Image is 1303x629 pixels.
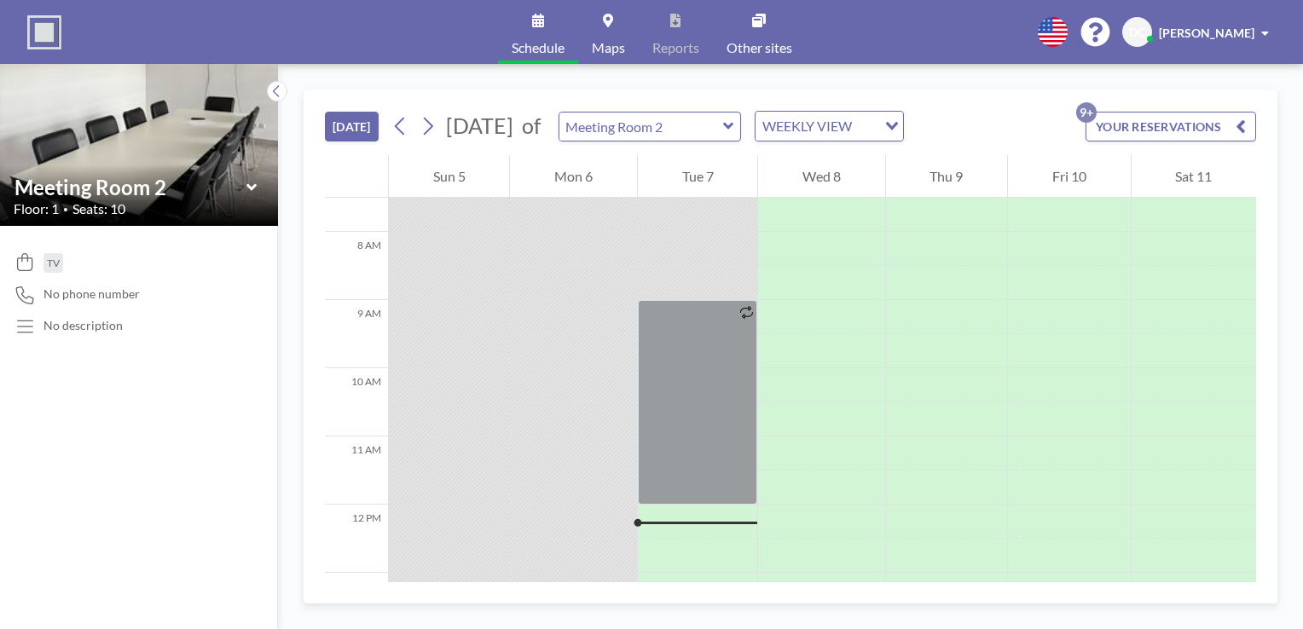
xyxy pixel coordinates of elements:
[1008,155,1130,198] div: Fri 10
[63,204,68,215] span: •
[389,155,509,198] div: Sun 5
[638,155,757,198] div: Tue 7
[43,286,140,302] span: No phone number
[325,112,379,141] button: [DATE]
[522,113,541,139] span: of
[1159,26,1254,40] span: [PERSON_NAME]
[652,41,699,55] span: Reports
[14,175,246,199] input: Meeting Room 2
[325,232,388,300] div: 8 AM
[325,436,388,505] div: 11 AM
[758,155,884,198] div: Wed 8
[756,112,903,141] div: Search for option
[759,115,855,137] span: WEEKLY VIEW
[1076,102,1097,123] p: 9+
[325,164,388,232] div: 7 AM
[27,15,61,49] img: organization-logo
[559,113,723,141] input: Meeting Room 2
[1086,112,1256,141] button: YOUR RESERVATIONS9+
[446,113,513,138] span: [DATE]
[1129,25,1145,40] span: DC
[1132,155,1256,198] div: Sat 11
[512,41,565,55] span: Schedule
[857,115,875,137] input: Search for option
[14,200,59,217] span: Floor: 1
[43,318,123,333] div: No description
[325,368,388,436] div: 10 AM
[325,505,388,573] div: 12 PM
[72,200,125,217] span: Seats: 10
[325,300,388,368] div: 9 AM
[727,41,792,55] span: Other sites
[510,155,636,198] div: Mon 6
[886,155,1007,198] div: Thu 9
[47,257,60,269] span: TV
[592,41,625,55] span: Maps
